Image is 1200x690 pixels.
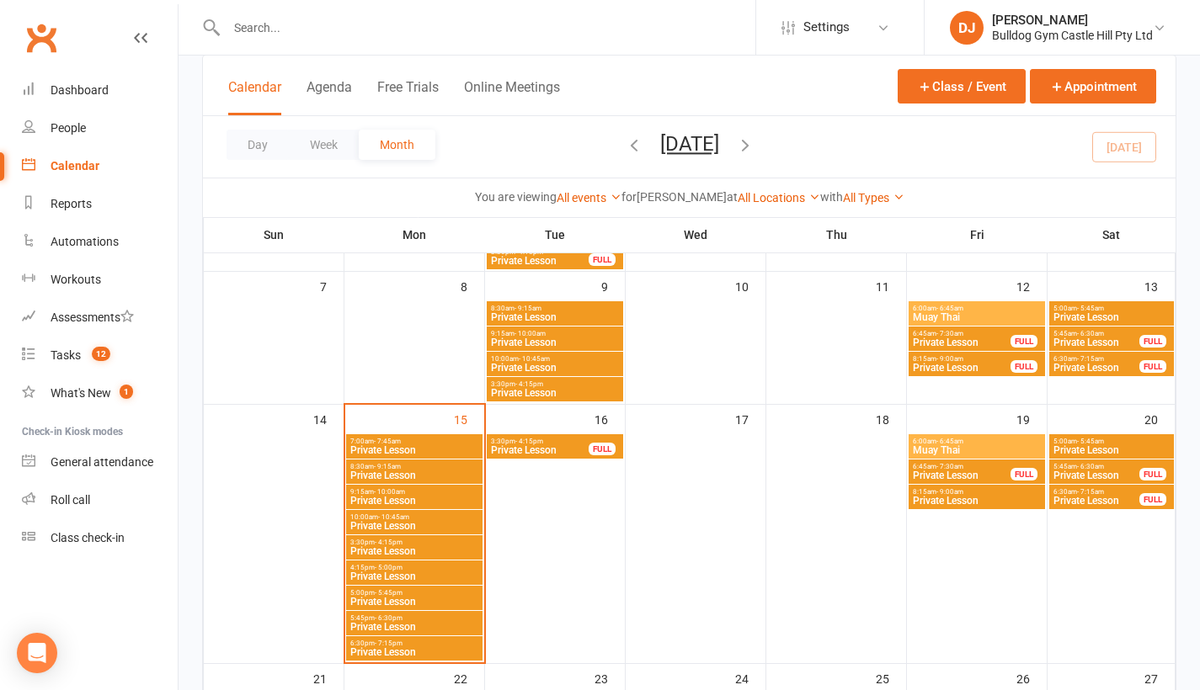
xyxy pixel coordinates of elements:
div: Class check-in [51,531,125,544]
span: 8:30am [349,463,479,470]
th: Tue [485,217,626,252]
span: Private Lesson [490,337,620,348]
th: Sun [204,217,344,252]
div: Tasks [51,348,81,362]
span: - 4:15pm [515,380,543,388]
div: 7 [320,272,344,300]
div: Automations [51,235,119,248]
span: - 5:00pm [375,564,403,571]
div: 20 [1144,405,1175,433]
span: Private Lesson [349,470,479,480]
a: People [22,109,178,147]
span: Private Lesson [1053,363,1140,373]
div: 18 [876,405,906,433]
span: 5:00pm [349,589,479,597]
th: Mon [344,217,485,252]
span: 8:15am [912,355,1011,363]
span: Settings [803,8,850,46]
div: General attendance [51,455,153,469]
div: 10 [735,272,765,300]
span: Private Lesson [490,363,620,373]
span: - 7:15am [1077,355,1104,363]
div: Assessments [51,310,134,324]
span: - 7:15am [1077,488,1104,496]
span: 6:30am [1053,488,1140,496]
div: FULL [589,253,616,266]
div: Open Intercom Messenger [17,633,57,673]
div: FULL [1139,360,1166,373]
a: Tasks 12 [22,337,178,374]
span: 5:45am [1053,330,1140,337]
span: Private Lesson [490,388,620,398]
button: Appointment [1030,69,1156,103]
div: Calendar [51,159,99,172]
span: - 10:00am [374,488,405,496]
th: Wed [626,217,766,252]
div: Workouts [51,273,101,286]
span: Private Lesson [349,546,479,556]
div: 17 [735,405,765,433]
div: 14 [313,405,344,433]
span: 5:00am [1053,438,1171,445]
div: 11 [876,272,906,300]
span: - 7:45am [374,438,401,445]
span: - 9:15am [515,305,541,312]
span: Private Lesson [490,445,589,455]
div: FULL [1139,493,1166,506]
a: What's New1 [22,374,178,412]
span: Muay Thai [912,445,1042,455]
span: - 6:45am [936,305,963,312]
div: People [51,121,86,135]
a: All Types [843,191,904,204]
span: - 6:30am [1077,463,1104,470]
span: 10:00am [349,513,479,521]
span: - 5:45pm [375,589,403,597]
button: Calendar [228,79,281,115]
span: Private Lesson [349,622,479,632]
strong: at [727,190,738,204]
a: Calendar [22,147,178,185]
span: 3:30pm [349,539,479,546]
span: 6:00am [912,305,1042,312]
th: Thu [766,217,907,252]
a: All Locations [738,191,820,204]
div: FULL [1139,468,1166,480]
span: Private Lesson [349,496,479,506]
span: - 5:45am [1077,305,1104,312]
span: - 6:30am [1077,330,1104,337]
span: 3:30pm [490,438,589,445]
span: 5:00am [1053,305,1171,312]
button: Class / Event [898,69,1026,103]
div: Bulldog Gym Castle Hill Pty Ltd [992,28,1153,43]
span: 5:45pm [349,614,479,622]
span: 6:00am [912,438,1042,445]
span: 5:45am [1053,463,1140,470]
span: Private Lesson [349,647,479,657]
div: 8 [461,272,484,300]
div: FULL [1011,360,1037,373]
button: Day [227,130,289,160]
button: Free Trials [377,79,439,115]
div: 16 [595,405,625,433]
span: 8:15am [912,488,1042,496]
strong: for [621,190,637,204]
th: Fri [907,217,1048,252]
span: - 9:00am [936,488,963,496]
div: 12 [1016,272,1047,300]
div: What's New [51,386,111,400]
a: Roll call [22,481,178,519]
a: Assessments [22,299,178,337]
span: 1 [120,385,133,399]
a: Class kiosk mode [22,519,178,557]
span: 9:15am [490,330,620,337]
span: - 9:00am [936,355,963,363]
div: 9 [601,272,625,300]
span: 6:45am [912,330,1011,337]
span: Muay Thai [912,312,1042,322]
span: Private Lesson [490,256,589,266]
span: 6:45am [912,463,1011,470]
span: 4:15pm [349,564,479,571]
span: - 10:00am [515,330,546,337]
span: - 7:30am [936,463,963,470]
th: Sat [1048,217,1176,252]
